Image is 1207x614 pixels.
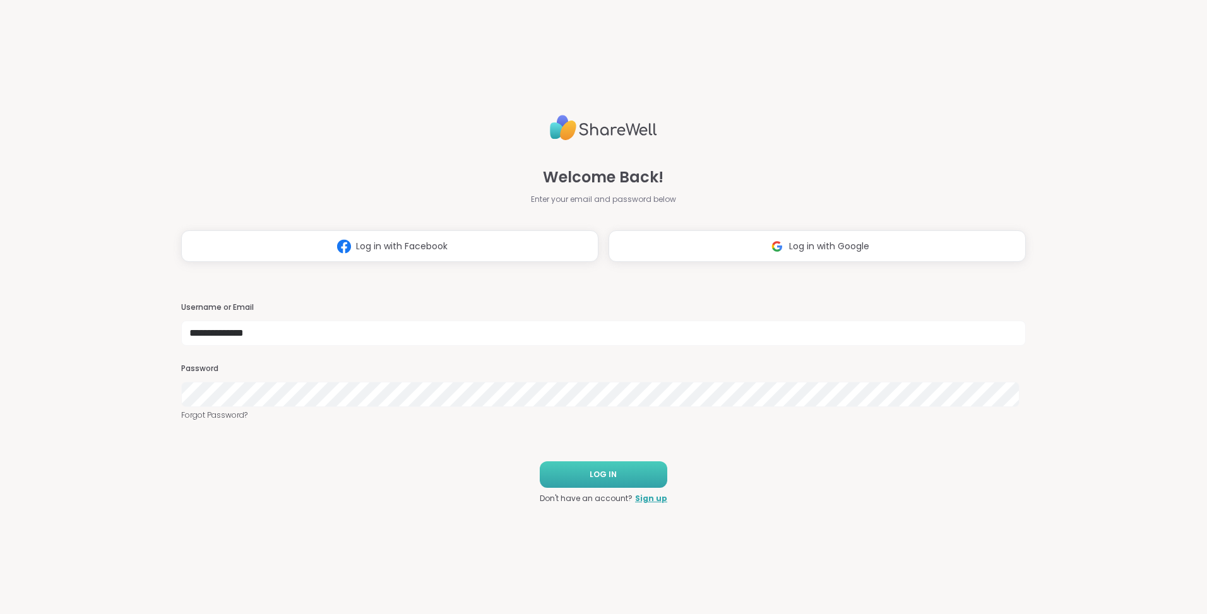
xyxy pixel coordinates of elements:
[609,230,1026,262] button: Log in with Google
[531,194,676,205] span: Enter your email and password below
[332,235,356,258] img: ShareWell Logomark
[181,410,1026,421] a: Forgot Password?
[543,166,663,189] span: Welcome Back!
[789,240,869,253] span: Log in with Google
[540,461,667,488] button: LOG IN
[550,110,657,146] img: ShareWell Logo
[540,493,633,504] span: Don't have an account?
[356,240,448,253] span: Log in with Facebook
[765,235,789,258] img: ShareWell Logomark
[181,230,598,262] button: Log in with Facebook
[635,493,667,504] a: Sign up
[590,469,617,480] span: LOG IN
[181,302,1026,313] h3: Username or Email
[181,363,1026,374] h3: Password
